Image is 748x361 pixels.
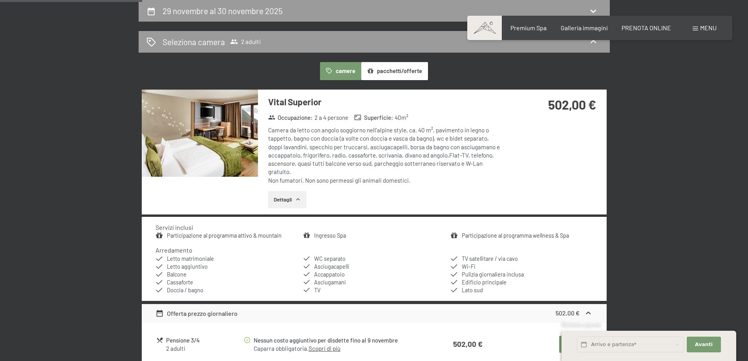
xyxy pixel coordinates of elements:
[395,114,408,122] span: 40 m²
[462,271,524,278] span: Pulizia giornaliera inclusa
[163,6,283,16] h2: 29 novembre al 30 novembre 2025
[695,341,713,348] span: Avanti
[453,339,483,348] strong: 502,00 €
[462,255,518,262] span: TV satellitare / via cavo
[314,232,346,239] a: Ingresso Spa
[561,24,608,31] a: Galleria immagini
[268,96,502,108] h3: Vital Superior
[462,263,476,270] span: Wi-Fi
[167,263,208,270] span: Letto aggiuntivo
[167,271,187,278] span: Balcone
[254,345,417,353] div: Caparra obbligatoria.
[510,24,547,31] a: Premium Spa
[687,337,721,353] button: Avanti
[548,97,596,112] strong: 502,00 €
[155,309,238,318] div: Offerta prezzo giornaliero
[167,279,193,286] span: Cassaforte
[166,336,243,345] div: Pensione 3/4
[320,62,361,80] button: camere
[268,191,306,208] button: Dettagli
[230,38,261,46] span: 2 adulti
[314,287,320,293] span: TV
[556,309,580,317] strong: 502,00 €
[314,271,345,278] span: Accappatoio
[622,24,671,31] a: PRENOTA ONLINE
[559,336,592,353] button: Seleziona
[142,304,607,323] div: Offerta prezzo giornaliero502,00 €
[166,345,243,353] div: 2 adulti
[315,114,348,122] span: 2 a 4 persone
[462,279,507,286] span: Edificio principale
[462,287,483,293] span: Lato sud
[254,336,417,345] div: Nessun costo aggiuntivo per disdette fino al 9 novembre
[142,90,258,177] img: mss_renderimg.php
[314,279,346,286] span: Asciugamani
[561,322,601,328] span: Richiesta express
[314,263,349,270] span: Asciugacapelli
[163,36,225,48] h2: Seleziona camera
[167,255,214,262] span: Letto matrimoniale
[354,114,393,122] strong: Superficie :
[268,114,313,122] strong: Occupazione :
[314,255,346,262] span: WC separato
[700,24,717,31] span: Menu
[155,246,192,254] h4: Arredamento
[462,232,569,239] a: Participazione al programma wellness & Spa
[268,126,502,185] div: Camera da letto con angolo soggiorno nell’alpine style, ca. 40 m², pavimento in legno o tappetto,...
[167,232,282,239] a: Participazione al programma attivo & mountain
[167,287,203,293] span: Doccia / bagno
[155,224,193,231] h4: Servizi inclusi
[361,62,428,80] button: pacchetti/offerte
[309,345,340,352] a: Scopri di più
